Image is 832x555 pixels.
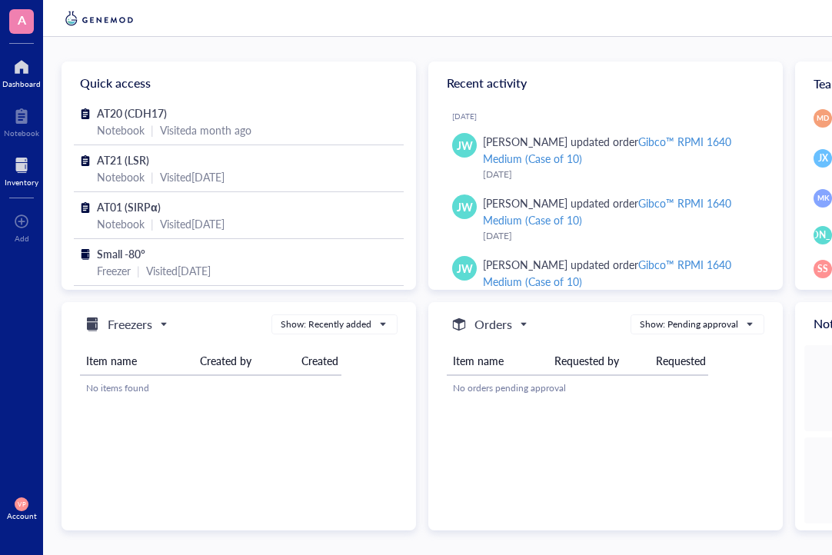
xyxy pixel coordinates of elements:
div: No orders pending approval [453,381,733,395]
div: Show: Recently added [281,317,371,331]
div: [DATE] [483,228,758,244]
div: Dashboard [2,79,41,88]
span: MK [817,193,828,204]
div: Show: Pending approval [640,317,738,331]
div: Freezer [97,262,131,279]
a: Dashboard [2,55,41,88]
span: MD [817,113,829,124]
a: JW[PERSON_NAME] updated orderGibco™ RPMI 1640 Medium (Case of 10)[DATE] [441,127,770,188]
span: Small -80° [97,246,145,261]
div: Quick access [62,61,416,105]
div: Notebook [97,215,145,232]
th: Requested on [650,347,739,375]
span: AT21 (LSR) [97,152,149,168]
div: [DATE] [483,167,758,182]
span: AT20 (CDH17) [97,105,167,121]
span: JW [457,260,473,277]
th: Item name [447,347,548,375]
div: Notebook [97,168,145,185]
th: Requested by [548,347,650,375]
th: Created by [194,347,295,375]
span: AT01 (SIRPα) [97,199,161,214]
div: | [151,121,154,138]
img: genemod-logo [62,9,137,28]
div: [PERSON_NAME] updated order [483,194,758,228]
a: Inventory [5,153,38,187]
div: [PERSON_NAME] updated order [483,256,758,290]
div: Visited [DATE] [160,215,225,232]
span: SS [817,262,828,276]
h5: Freezers [108,315,152,334]
a: JW[PERSON_NAME] updated orderGibco™ RPMI 1640 Medium (Case of 10)[DATE] [441,188,770,250]
span: JW [457,198,473,215]
a: JW[PERSON_NAME] updated orderGibco™ RPMI 1640 Medium (Case of 10)[DATE] [441,250,770,311]
div: Notebook [97,121,145,138]
th: Created on [295,347,384,375]
div: Visited a month ago [160,121,251,138]
div: Add [15,234,29,243]
div: Recent activity [428,61,783,105]
a: Notebook [4,104,39,138]
div: No items found [86,381,378,395]
div: [PERSON_NAME] updated order [483,133,758,167]
div: [DATE] [452,111,770,121]
span: JX [818,151,828,165]
div: Inventory [5,178,38,187]
div: Notebook [4,128,39,138]
div: | [151,168,154,185]
span: A [18,10,26,29]
span: JW [457,137,473,154]
div: Visited [DATE] [160,168,225,185]
div: Account [7,511,37,520]
span: VP [18,500,25,507]
th: Item name [80,347,194,375]
div: | [137,262,140,279]
div: | [151,215,154,232]
h5: Orders [474,315,512,334]
div: Visited [DATE] [146,262,211,279]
